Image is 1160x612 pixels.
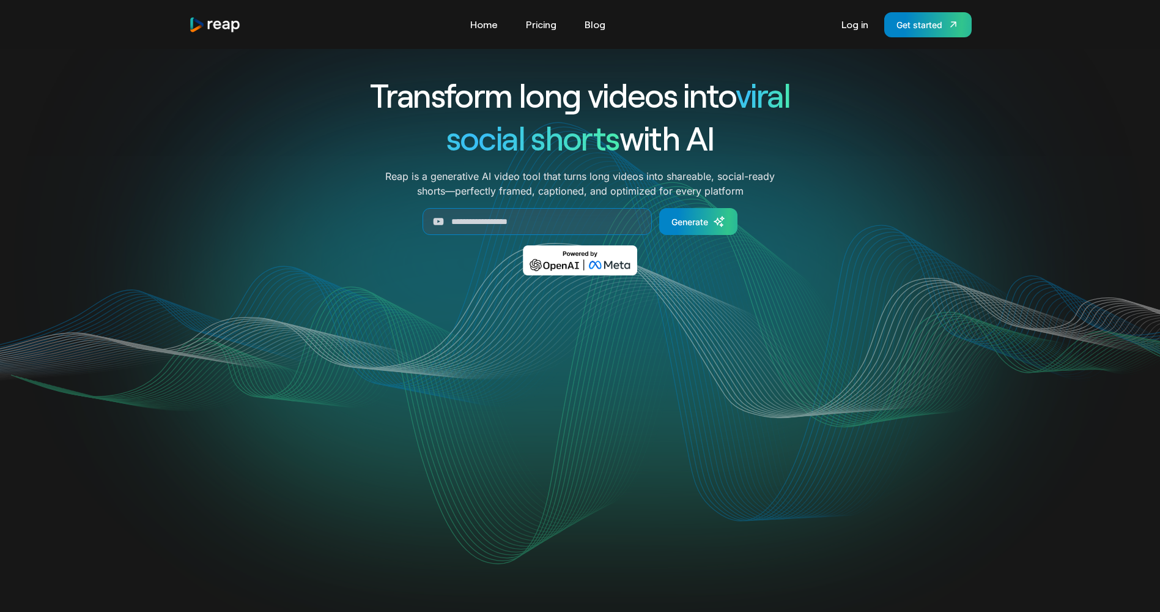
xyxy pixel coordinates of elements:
p: Reap is a generative AI video tool that turns long videos into shareable, social-ready shorts—per... [385,169,775,198]
a: Pricing [520,15,563,34]
span: social shorts [446,118,619,157]
a: Blog [578,15,611,34]
img: reap logo [189,17,242,33]
span: viral [736,75,790,114]
a: Home [464,15,504,34]
a: home [189,17,242,33]
video: Your browser does not support the video tag. [334,293,826,540]
div: Get started [896,18,942,31]
a: Generate [659,208,737,235]
h1: with AI [326,116,835,159]
a: Get started [884,12,972,37]
h1: Transform long videos into [326,73,835,116]
a: Log in [835,15,874,34]
img: Powered by OpenAI & Meta [523,245,637,275]
form: Generate Form [326,208,835,235]
div: Generate [671,215,708,228]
